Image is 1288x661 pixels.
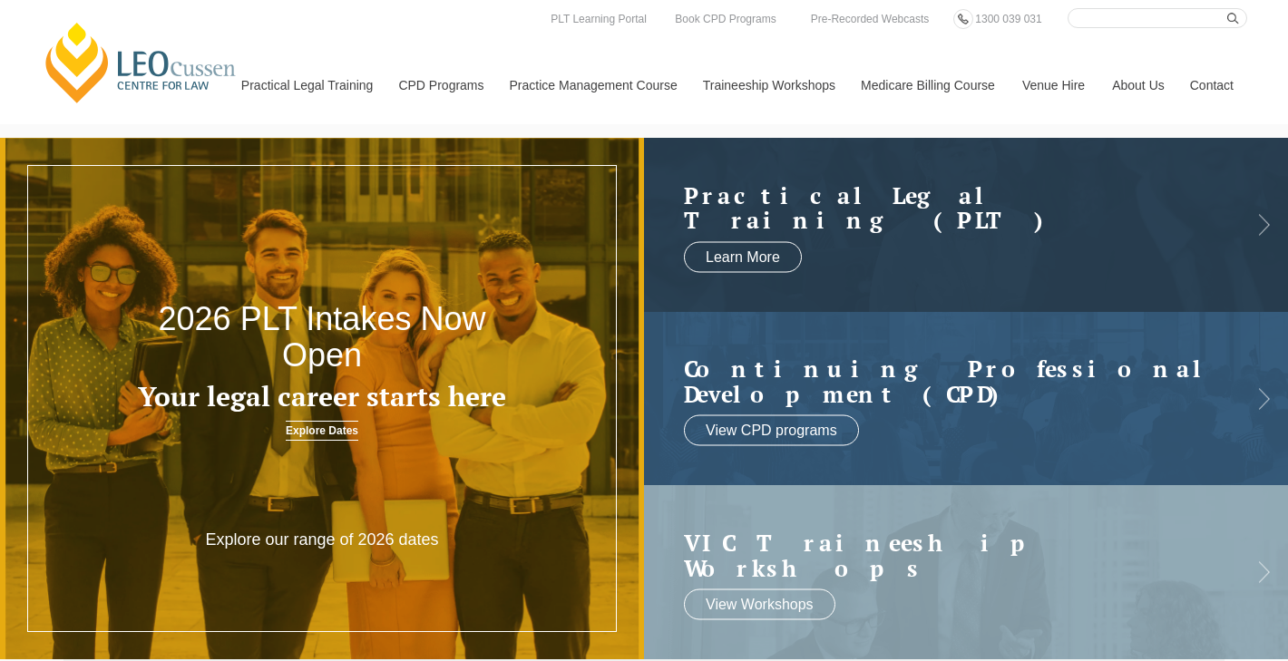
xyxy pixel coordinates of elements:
a: Continuing ProfessionalDevelopment (CPD) [684,356,1212,406]
a: View Workshops [684,589,835,620]
a: Practical Legal Training [228,46,385,124]
a: [PERSON_NAME] Centre for Law [41,20,241,105]
a: Contact [1176,46,1247,124]
a: Practical LegalTraining (PLT) [684,182,1212,232]
a: Explore Dates [286,421,358,441]
span: 1300 039 031 [975,13,1041,25]
h2: Continuing Professional Development (CPD) [684,356,1212,406]
a: About Us [1098,46,1176,124]
a: PLT Learning Portal [546,9,651,29]
a: VIC Traineeship Workshops [684,530,1212,580]
a: CPD Programs [385,46,495,124]
h3: Your legal career starts here [129,382,515,412]
a: Practice Management Course [496,46,689,124]
a: 1300 039 031 [971,9,1046,29]
a: Traineeship Workshops [689,46,847,124]
a: Medicare Billing Course [847,46,1009,124]
a: Venue Hire [1009,46,1098,124]
h2: Practical Legal Training (PLT) [684,182,1212,232]
p: Explore our range of 2026 dates [193,530,451,550]
a: Learn More [684,241,802,272]
a: View CPD programs [684,415,859,446]
h2: 2026 PLT Intakes Now Open [129,301,515,373]
a: Pre-Recorded Webcasts [806,9,934,29]
a: Book CPD Programs [670,9,780,29]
